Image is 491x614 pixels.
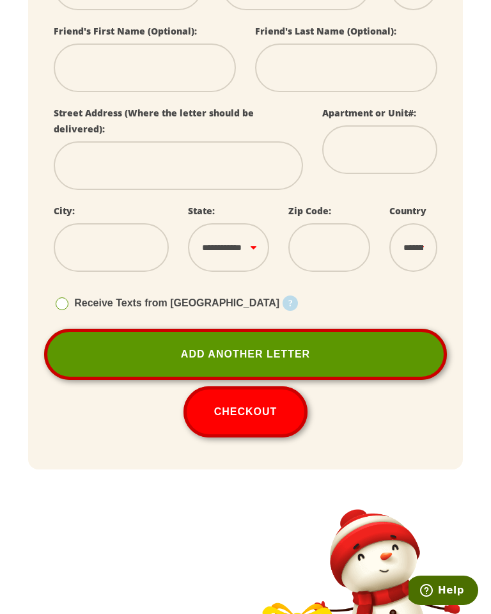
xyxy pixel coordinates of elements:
label: City: [54,205,75,217]
label: State: [188,205,215,217]
a: Add Another Letter [44,329,447,380]
button: Checkout [183,386,308,437]
label: Friend's Last Name (Optional): [255,25,396,37]
label: Apartment or Unit#: [322,107,416,119]
span: Receive Texts from [GEOGRAPHIC_DATA] [74,297,279,308]
label: Friend's First Name (Optional): [54,25,197,37]
iframe: Opens a widget where you can find more information [409,576,478,608]
label: Country [389,205,426,217]
label: Street Address (Where the letter should be delivered): [54,107,254,135]
label: Zip Code: [288,205,331,217]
